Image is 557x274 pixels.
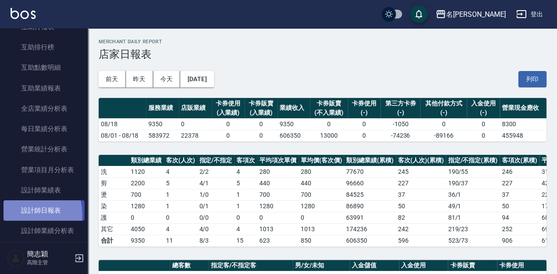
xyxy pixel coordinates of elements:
[197,212,234,223] td: 0 / 0
[129,212,164,223] td: 0
[299,166,344,177] td: 280
[4,200,85,221] a: 設計師日報表
[446,166,500,177] td: 190 / 55
[348,118,380,130] td: 0
[197,235,234,246] td: 8/3
[257,155,299,166] th: 平均項次單價
[469,99,497,108] div: 入金使用
[299,155,344,166] th: 單均價(客次價)
[500,166,539,177] td: 246
[467,130,499,141] td: 0
[4,221,85,241] a: 設計師業績分析表
[146,98,179,119] th: 服務業績
[129,189,164,200] td: 700
[383,99,418,108] div: 第三方卡券
[27,259,72,266] p: 高階主管
[310,130,348,141] td: 13000
[99,189,129,200] td: 燙
[277,118,310,130] td: 9350
[129,223,164,235] td: 4050
[4,98,85,119] a: 全店業績分析表
[4,119,85,139] a: 每日業績分析表
[448,260,497,271] th: 卡券販賣
[209,260,293,271] th: 指定客/不指定客
[99,71,126,87] button: 前天
[420,118,467,130] td: 0
[146,130,179,141] td: 583972
[247,108,275,117] div: (入業績)
[350,99,378,108] div: 卡券使用
[410,5,428,23] button: save
[422,108,465,117] div: (-)
[212,130,244,141] td: 0
[257,177,299,189] td: 440
[234,212,257,223] td: 0
[500,223,539,235] td: 252
[234,155,257,166] th: 客項次
[422,99,465,108] div: 其他付款方式
[164,189,197,200] td: 1
[170,260,209,271] th: 總客數
[179,98,211,119] th: 店販業績
[344,235,396,246] td: 606350
[153,71,181,87] button: 今天
[432,5,509,23] button: 名[PERSON_NAME]
[197,177,234,189] td: 4 / 1
[396,223,446,235] td: 242
[164,235,197,246] td: 11
[500,189,539,200] td: 37
[179,118,211,130] td: 0
[446,223,500,235] td: 219 / 23
[396,235,446,246] td: 596
[197,200,234,212] td: 0 / 1
[164,200,197,212] td: 1
[312,108,346,117] div: (不入業績)
[27,250,72,259] h5: 簡志穎
[244,118,277,130] td: 0
[99,235,129,246] td: 合計
[4,241,85,262] a: 設計師業績月報表
[99,130,146,141] td: 08/01 - 08/18
[396,166,446,177] td: 245
[197,166,234,177] td: 2 / 2
[396,189,446,200] td: 37
[312,99,346,108] div: 卡券販賣
[11,8,36,19] img: Logo
[99,98,546,142] table: a dense table
[344,166,396,177] td: 77670
[446,155,500,166] th: 指定/不指定(累積)
[277,130,310,141] td: 606350
[277,98,310,119] th: 業績收入
[310,118,348,130] td: 0
[164,155,197,166] th: 客次(人次)
[99,177,129,189] td: 剪
[234,189,257,200] td: 1
[348,130,380,141] td: 0
[396,200,446,212] td: 50
[99,200,129,212] td: 染
[518,71,546,87] button: 列印
[344,177,396,189] td: 96660
[446,189,500,200] td: 36 / 1
[257,166,299,177] td: 280
[4,139,85,159] a: 營業統計分析表
[350,260,399,271] th: 入金儲值
[7,249,25,267] img: Person
[497,260,546,271] th: 卡券使用
[257,235,299,246] td: 623
[500,155,539,166] th: 客項次(累積)
[146,118,179,130] td: 9350
[350,108,378,117] div: (-)
[99,212,129,223] td: 護
[234,166,257,177] td: 4
[129,166,164,177] td: 1120
[396,212,446,223] td: 82
[500,130,546,141] td: 455948
[420,130,467,141] td: -89166
[234,235,257,246] td: 15
[446,235,500,246] td: 523/73
[299,223,344,235] td: 1013
[500,118,546,130] td: 8300
[469,108,497,117] div: (-)
[99,223,129,235] td: 其它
